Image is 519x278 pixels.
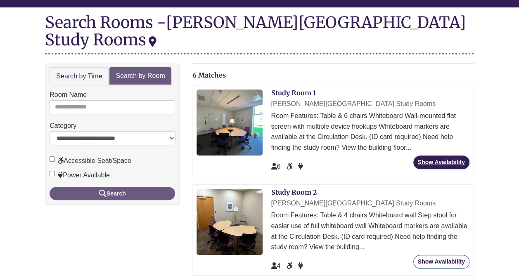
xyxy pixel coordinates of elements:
div: Room Features: Table & 6 chairs Whiteboard Wall-mounted flat screen with multiple device hookups ... [271,111,469,153]
div: [PERSON_NAME][GEOGRAPHIC_DATA] Study Rooms [271,99,469,109]
a: Show Availability [413,155,469,169]
a: Study Room 2 [271,188,316,196]
label: Power Available [50,170,110,181]
a: Search by Room [109,67,171,85]
div: [PERSON_NAME][GEOGRAPHIC_DATA] Study Rooms [45,12,466,49]
div: Search Rooms - [45,14,474,54]
a: Show Availability [413,255,469,269]
h2: 6 Matches [192,72,474,79]
div: [PERSON_NAME][GEOGRAPHIC_DATA] Study Rooms [271,198,469,209]
span: Power Available [298,262,303,269]
span: The capacity of this space [271,262,280,269]
input: Accessible Seat/Space [50,156,55,162]
span: Accessible Seat/Space [287,163,294,170]
label: Room Name [50,90,87,100]
img: Study Room 1 [197,90,263,155]
a: Search by Time [50,67,109,86]
div: Room Features: Table & 4 chairs Whiteboard wall Step stool for easier use of full whiteboard wall... [271,210,469,252]
img: Study Room 2 [197,189,263,255]
button: Search [50,187,175,200]
span: The capacity of this space [271,163,280,170]
label: Accessible Seat/Space [50,155,131,166]
input: Power Available [50,171,55,176]
label: Category [50,120,76,131]
span: Power Available [298,163,303,170]
span: Accessible Seat/Space [287,262,294,269]
a: Study Room 1 [271,89,315,97]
